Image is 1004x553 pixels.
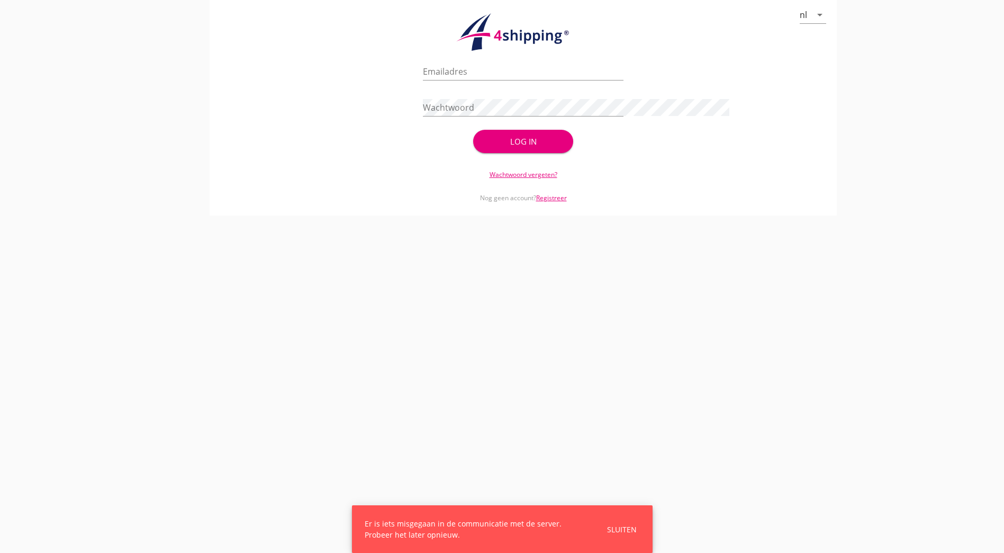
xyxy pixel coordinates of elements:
div: Sluiten [607,524,637,535]
div: Log in [490,136,557,148]
div: Nog geen account? [423,180,623,203]
div: nl [800,10,807,20]
a: Registreer [536,193,567,202]
div: Er is iets misgegaan in de communicatie met de server. Probeer het later opnieuw. [365,518,582,540]
i: arrow_drop_down [813,8,826,21]
input: Emailadres [423,63,623,80]
a: Wachtwoord vergeten? [490,170,557,179]
button: Log in [473,130,574,153]
button: Sluiten [604,521,640,538]
img: logo.1f945f1d.svg [455,13,592,52]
